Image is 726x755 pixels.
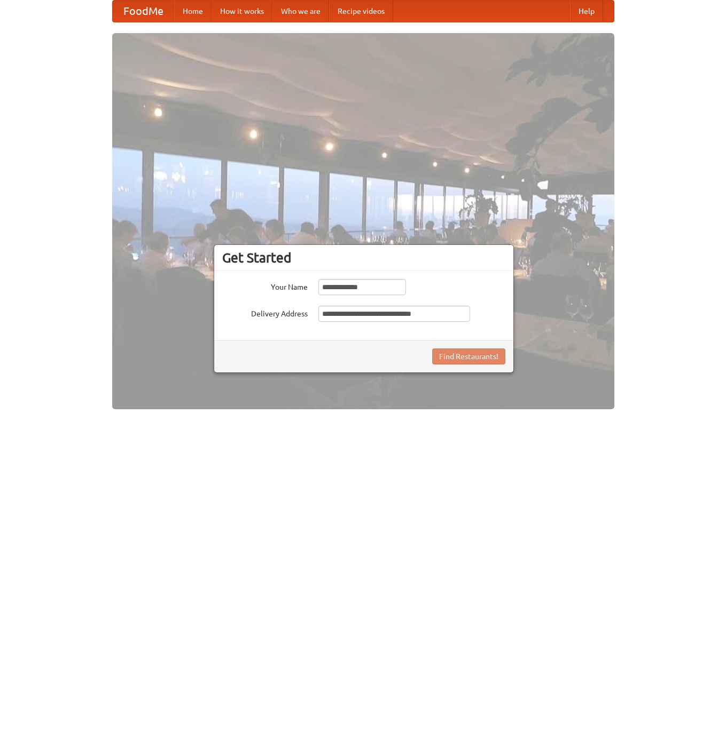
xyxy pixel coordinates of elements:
[222,306,308,319] label: Delivery Address
[222,250,505,266] h3: Get Started
[222,279,308,292] label: Your Name
[432,348,505,364] button: Find Restaurants!
[113,1,174,22] a: FoodMe
[174,1,212,22] a: Home
[570,1,603,22] a: Help
[272,1,329,22] a: Who we are
[329,1,393,22] a: Recipe videos
[212,1,272,22] a: How it works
